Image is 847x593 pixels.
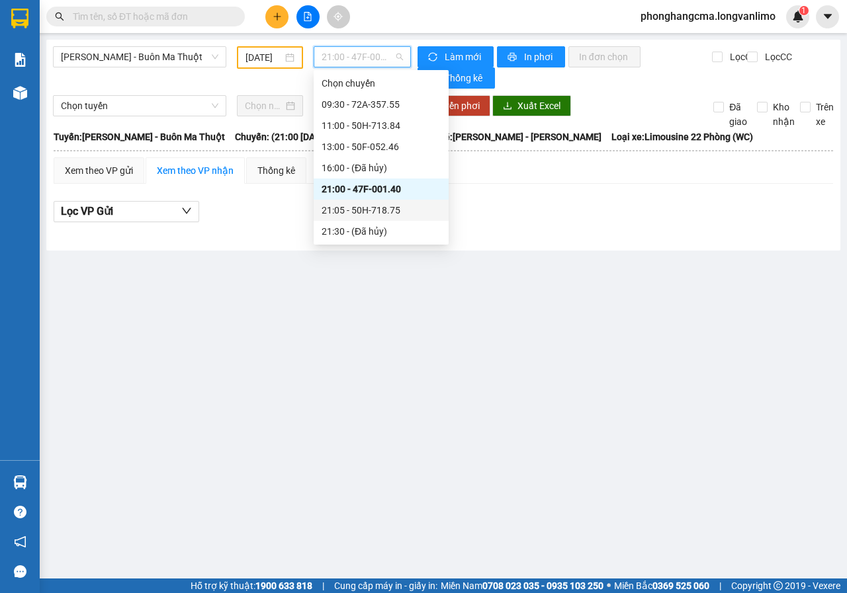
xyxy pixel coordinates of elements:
[322,578,324,593] span: |
[245,50,283,65] input: 13/10/2025
[652,580,709,591] strong: 0369 525 060
[816,5,839,28] button: caret-down
[14,535,26,548] span: notification
[61,47,218,67] span: Hồ Chí Minh - Buôn Ma Thuột
[61,96,218,116] span: Chọn tuyến
[303,12,312,21] span: file-add
[822,11,834,22] span: caret-down
[630,8,786,24] span: phonghangcma.longvanlimo
[492,95,571,116] button: downloadXuất Excel
[265,5,289,28] button: plus
[799,6,809,15] sup: 1
[441,578,603,593] span: Miền Nam
[445,50,483,64] span: Làm mới
[157,163,234,178] div: Xem theo VP nhận
[792,11,804,22] img: icon-new-feature
[508,52,519,63] span: printer
[760,50,794,64] span: Lọc CC
[13,53,27,67] img: solution-icon
[524,50,555,64] span: In phơi
[245,99,283,113] input: Chọn ngày
[322,97,441,112] div: 09:30 - 72A-357.55
[482,580,603,591] strong: 0708 023 035 - 0935 103 250
[322,139,441,154] div: 13:00 - 50F-052.46
[314,73,449,94] div: Chọn chuyến
[322,182,441,196] div: 21:00 - 47F-001.40
[725,50,759,64] span: Lọc CR
[55,12,64,21] span: search
[768,100,800,129] span: Kho nhận
[334,12,343,21] span: aim
[11,9,28,28] img: logo-vxr
[14,506,26,518] span: question-circle
[611,130,753,144] span: Loại xe: Limousine 22 Phòng (WC)
[13,475,27,489] img: warehouse-icon
[257,163,295,178] div: Thống kê
[273,12,282,21] span: plus
[255,580,312,591] strong: 1900 633 818
[322,203,441,217] div: 21:05 - 50H-718.75
[568,46,641,67] button: In đơn chọn
[445,71,484,85] span: Thống kê
[327,5,350,28] button: aim
[235,130,332,144] span: Chuyến: (21:00 [DATE])
[719,578,721,593] span: |
[425,130,602,144] span: Tài xế: [PERSON_NAME] - [PERSON_NAME]
[13,86,27,100] img: warehouse-icon
[14,565,26,578] span: message
[334,578,437,593] span: Cung cấp máy in - giấy in:
[428,52,439,63] span: sync
[801,6,806,15] span: 1
[322,76,441,91] div: Chọn chuyến
[811,100,839,129] span: Trên xe
[322,224,441,239] div: 21:30 - (Đã hủy)
[607,583,611,588] span: ⚪️
[54,132,225,142] b: Tuyến: [PERSON_NAME] - Buôn Ma Thuột
[191,578,312,593] span: Hỗ trợ kỹ thuật:
[54,201,199,222] button: Lọc VP Gửi
[181,206,192,216] span: down
[322,118,441,133] div: 11:00 - 50H-713.84
[322,47,402,67] span: 21:00 - 47F-001.40
[296,5,320,28] button: file-add
[65,163,133,178] div: Xem theo VP gửi
[724,100,752,129] span: Đã giao
[73,9,229,24] input: Tìm tên, số ĐT hoặc mã đơn
[418,46,494,67] button: syncLàm mới
[497,46,565,67] button: printerIn phơi
[418,95,490,116] button: Chuyển phơi
[614,578,709,593] span: Miền Bắc
[322,161,441,175] div: 16:00 - (Đã hủy)
[61,203,113,219] span: Lọc VP Gửi
[418,67,495,89] button: bar-chartThống kê
[774,581,783,590] span: copyright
